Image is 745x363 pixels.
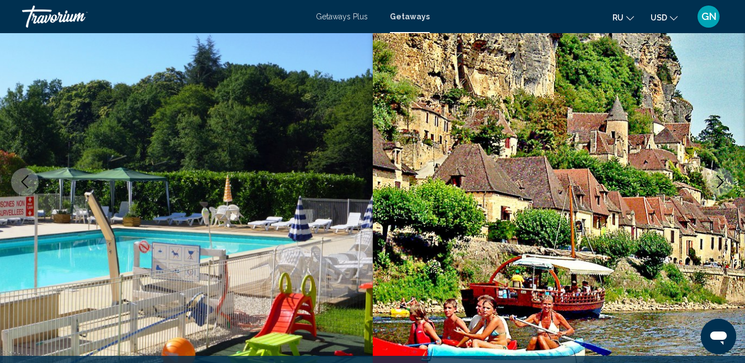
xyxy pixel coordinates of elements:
[612,13,624,22] span: ru
[390,12,430,21] a: Getaways
[316,12,368,21] a: Getaways Plus
[701,319,736,354] iframe: Кнопка запуска окна обмена сообщениями
[612,9,634,25] button: Change language
[694,5,723,28] button: User Menu
[11,168,39,196] button: Previous image
[651,13,667,22] span: USD
[22,6,305,28] a: Travorium
[706,168,734,196] button: Next image
[701,11,716,22] span: GN
[651,9,678,25] button: Change currency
